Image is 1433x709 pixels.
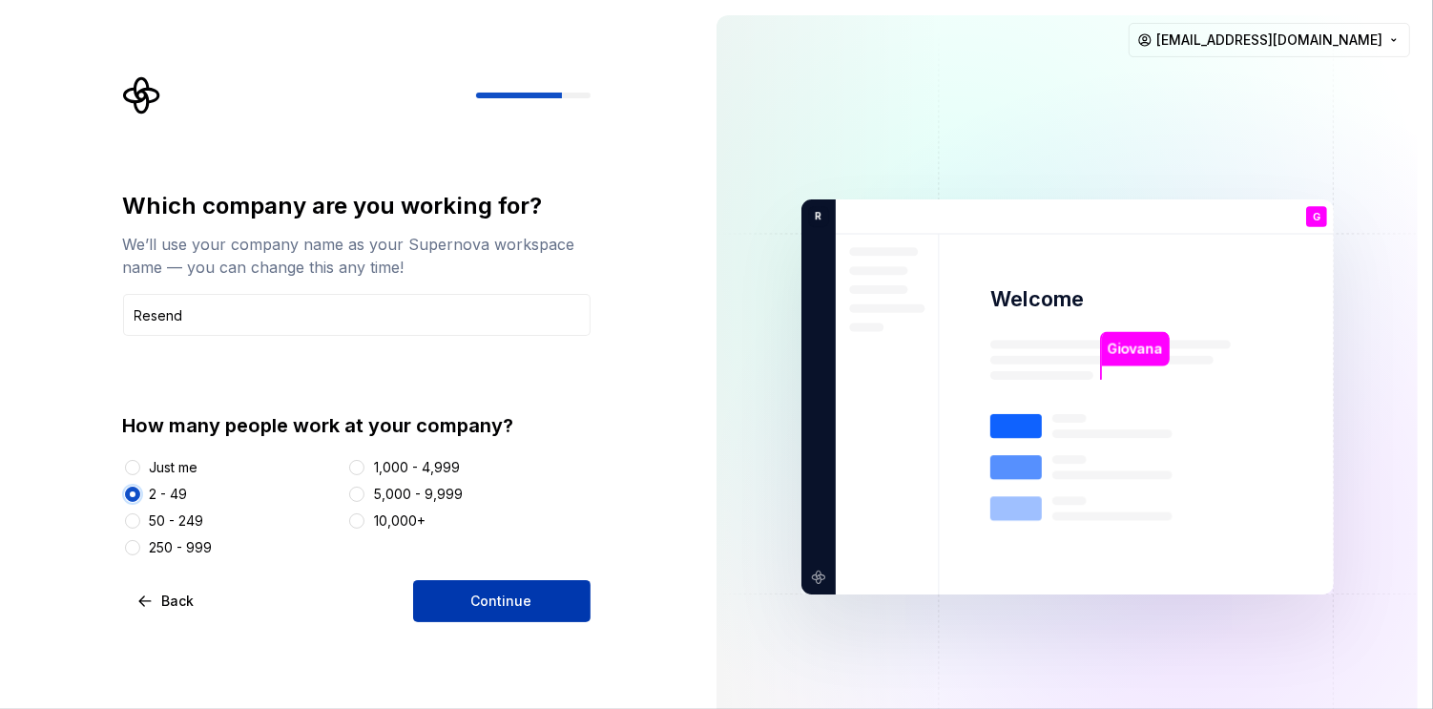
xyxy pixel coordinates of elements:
[123,76,161,115] svg: Supernova Logo
[413,580,591,622] button: Continue
[1119,521,1227,545] p: [PERSON_NAME]
[471,592,532,611] span: Continue
[123,294,591,336] input: Company name
[123,191,591,221] div: Which company are you working for?
[123,412,591,439] div: How many people work at your company?
[150,485,188,504] div: 2 - 49
[150,511,204,531] div: 50 - 249
[808,208,821,225] p: R
[1298,240,1335,251] p: Design
[374,511,426,531] div: 10,000+
[150,538,213,557] div: 250 - 999
[1107,339,1163,360] p: Giovana
[1129,23,1410,57] button: [EMAIL_ADDRESS][DOMAIN_NAME]
[374,485,463,504] div: 5,000 - 9,999
[162,592,195,611] span: Back
[990,285,1084,313] p: Welcome
[1307,227,1326,238] p: You
[374,458,460,477] div: 1,000 - 4,999
[123,580,211,622] button: Back
[1156,31,1382,50] span: [EMAIL_ADDRESS][DOMAIN_NAME]
[150,458,198,477] div: Just me
[123,233,591,279] div: We’ll use your company name as your Supernova workspace name — you can change this any time!
[1312,212,1319,222] p: G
